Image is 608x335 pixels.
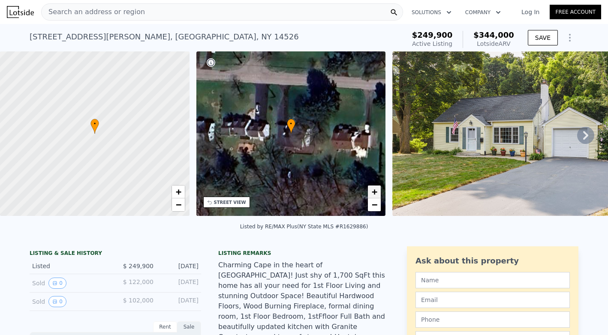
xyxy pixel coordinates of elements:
[473,39,514,48] div: Lotside ARV
[42,7,145,17] span: Search an address or region
[368,198,381,211] a: Zoom out
[412,40,452,47] span: Active Listing
[30,250,201,258] div: LISTING & SALE HISTORY
[32,278,108,289] div: Sold
[32,262,108,270] div: Listed
[287,119,295,134] div: •
[372,199,377,210] span: −
[415,255,570,267] div: Ask about this property
[172,185,185,198] a: Zoom in
[458,5,508,20] button: Company
[123,263,154,269] span: $ 249,900
[48,278,66,289] button: View historical data
[214,199,246,206] div: STREET VIEW
[7,6,34,18] img: Lotside
[368,185,381,198] a: Zoom in
[415,272,570,288] input: Name
[218,250,390,257] div: Listing remarks
[405,5,458,20] button: Solutions
[123,297,154,304] span: $ 102,000
[32,296,108,307] div: Sold
[123,278,154,285] span: $ 122,000
[172,198,185,211] a: Zoom out
[160,278,199,289] div: [DATE]
[561,29,578,46] button: Show Options
[175,186,181,197] span: +
[528,30,558,45] button: SAVE
[240,224,368,230] div: Listed by RE/MAX Plus (NY State MLS #R1629886)
[175,199,181,210] span: −
[30,31,299,43] div: [STREET_ADDRESS][PERSON_NAME] , [GEOGRAPHIC_DATA] , NY 14526
[415,292,570,308] input: Email
[90,120,99,128] span: •
[153,321,177,332] div: Rent
[160,296,199,307] div: [DATE]
[415,311,570,328] input: Phone
[372,186,377,197] span: +
[473,30,514,39] span: $344,000
[550,5,601,19] a: Free Account
[511,8,550,16] a: Log In
[48,296,66,307] button: View historical data
[287,120,295,128] span: •
[90,119,99,134] div: •
[177,321,201,332] div: Sale
[412,30,453,39] span: $249,900
[160,262,199,270] div: [DATE]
